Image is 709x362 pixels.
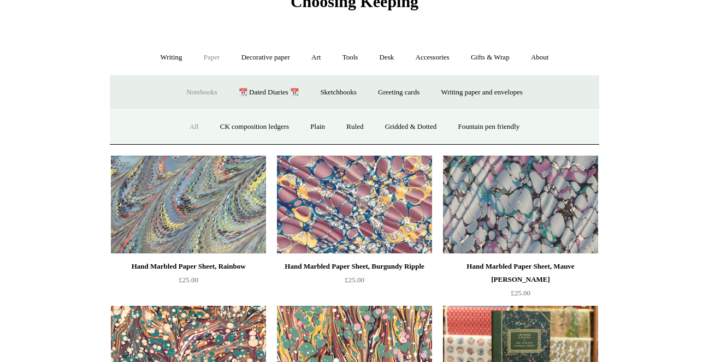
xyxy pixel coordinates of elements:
img: Hand Marbled Paper Sheet, Mauve Jewel Ripple [443,156,598,254]
img: Hand Marbled Paper Sheet, Rainbow [111,156,266,254]
a: Hand Marbled Paper Sheet, Rainbow £25.00 [111,260,266,305]
a: All [180,112,209,141]
div: Hand Marbled Paper Sheet, Burgundy Ripple [280,260,429,273]
div: Hand Marbled Paper Sheet, Mauve [PERSON_NAME] [446,260,595,286]
a: Hand Marbled Paper Sheet, Mauve [PERSON_NAME] £25.00 [443,260,598,305]
span: £25.00 [179,276,198,284]
a: Notebooks [176,78,227,107]
a: Tools [333,43,368,72]
a: Paper [194,43,230,72]
a: Accessories [406,43,459,72]
a: 📆 Dated Diaries 📆 [229,78,309,107]
a: Fountain pen friendly [448,112,530,141]
div: Hand Marbled Paper Sheet, Rainbow [114,260,263,273]
a: Greeting cards [368,78,429,107]
a: Writing paper and envelopes [432,78,533,107]
a: Gridded & Dotted [375,112,447,141]
a: Ruled [336,112,373,141]
a: CK composition ledgers [210,112,299,141]
a: Plain [300,112,335,141]
a: Gifts & Wrap [461,43,519,72]
img: Hand Marbled Paper Sheet, Burgundy Ripple [277,156,432,254]
a: Hand Marbled Paper Sheet, Mauve Jewel Ripple Hand Marbled Paper Sheet, Mauve Jewel Ripple [443,156,598,254]
a: Sketchbooks [310,78,366,107]
a: Writing [151,43,192,72]
a: Choosing Keeping [291,1,418,9]
a: Hand Marbled Paper Sheet, Burgundy Ripple £25.00 [277,260,432,305]
a: Art [302,43,330,72]
a: Decorative paper [232,43,300,72]
a: Hand Marbled Paper Sheet, Burgundy Ripple Hand Marbled Paper Sheet, Burgundy Ripple [277,156,432,254]
a: Hand Marbled Paper Sheet, Rainbow Hand Marbled Paper Sheet, Rainbow [111,156,266,254]
span: £25.00 [511,289,530,297]
a: About [521,43,559,72]
span: £25.00 [345,276,364,284]
a: Desk [370,43,404,72]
